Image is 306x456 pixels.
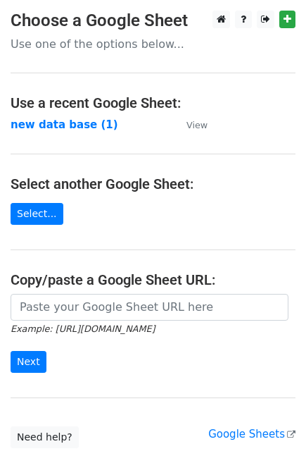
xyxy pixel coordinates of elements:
[11,11,295,31] h3: Choose a Google Sheet
[11,351,46,373] input: Next
[11,37,295,51] p: Use one of the options below...
[11,118,118,131] a: new data base (1)
[11,426,79,448] a: Need help?
[208,428,295,440] a: Google Sheets
[186,120,208,130] small: View
[11,271,295,288] h4: Copy/paste a Google Sheet URL:
[172,118,208,131] a: View
[11,175,295,192] h4: Select another Google Sheet:
[11,323,155,334] small: Example: [URL][DOMAIN_NAME]
[11,294,288,321] input: Paste your Google Sheet URL here
[11,203,63,225] a: Select...
[11,94,295,111] h4: Use a recent Google Sheet:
